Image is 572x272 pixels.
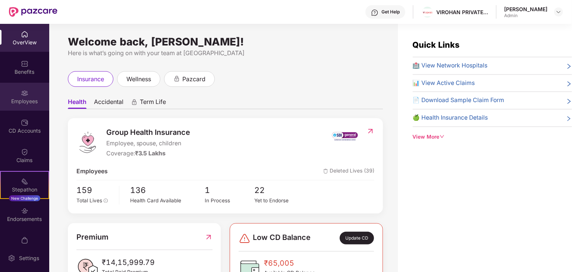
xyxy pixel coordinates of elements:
[76,131,99,154] img: logo
[323,167,374,176] span: Deleted Lives (39)
[131,197,205,205] div: Health Card Available
[106,149,191,158] div: Coverage:
[331,127,359,145] img: insurerIcon
[21,119,28,126] img: svg+xml;base64,PHN2ZyBpZD0iQ0RfQWNjb3VudHMiIGRhdGEtbmFtZT0iQ0QgQWNjb3VudHMiIHhtbG5zPSJodHRwOi8vd3...
[8,254,15,262] img: svg+xml;base64,PHN2ZyBpZD0iU2V0dGluZy0yMHgyMCIgeG1sbnM9Imh0dHA6Ly93d3cudzMub3JnLzIwMDAvc3ZnIiB3aW...
[126,75,151,84] span: wellness
[255,197,304,205] div: Yet to Endorse
[68,48,383,58] div: Here is what’s going on with your team at [GEOGRAPHIC_DATA]
[131,99,138,105] div: animation
[21,89,28,97] img: svg+xml;base64,PHN2ZyBpZD0iRW1wbG95ZWVzIiB4bWxucz0iaHR0cDovL3d3dy53My5vcmcvMjAwMC9zdmciIHdpZHRoPS...
[205,197,254,205] div: In Process
[21,207,28,215] img: svg+xml;base64,PHN2ZyBpZD0iRW5kb3JzZW1lbnRzIiB4bWxucz0iaHR0cDovL3d3dy53My5vcmcvMjAwMC9zdmciIHdpZH...
[239,233,251,244] img: svg+xml;base64,PHN2ZyBpZD0iRGFuZ2VyLTMyeDMyIiB4bWxucz0iaHR0cDovL3d3dy53My5vcmcvMjAwMC9zdmciIHdpZH...
[253,232,311,244] span: Low CD Balance
[422,9,433,16] img: Virohan%20logo%20(1).jpg
[135,150,166,157] span: ₹3.5 Lakhs
[340,232,374,244] div: Update CD
[94,98,123,109] span: Accidental
[556,9,562,15] img: svg+xml;base64,PHN2ZyBpZD0iRHJvcGRvd24tMzJ4MzIiIHhtbG5zPSJodHRwOi8vd3d3LnczLm9yZy8yMDAwL3N2ZyIgd2...
[440,134,445,139] span: down
[76,167,108,176] span: Employees
[413,79,475,88] span: 📊 View Active Claims
[566,97,572,105] span: right
[504,13,547,19] div: Admin
[17,254,41,262] div: Settings
[413,113,488,123] span: 🍏 Health Insurance Details
[413,96,505,105] span: 📄 Download Sample Claim Form
[76,231,109,243] span: Premium
[76,197,102,203] span: Total Lives
[367,127,374,135] img: RedirectIcon
[68,39,383,45] div: Welcome back, [PERSON_NAME]!
[21,31,28,38] img: svg+xml;base64,PHN2ZyBpZD0iSG9tZSIgeG1sbnM9Imh0dHA6Ly93d3cudzMub3JnLzIwMDAvc3ZnIiB3aWR0aD0iMjAiIG...
[566,80,572,88] span: right
[76,184,114,197] span: 159
[436,9,488,16] div: VIROHAN PRIVATE LIMITED
[21,237,28,244] img: svg+xml;base64,PHN2ZyBpZD0iTXlfT3JkZXJzIiBkYXRhLW5hbWU9Ik15IE9yZGVycyIgeG1sbnM9Imh0dHA6Ly93d3cudz...
[264,257,315,269] span: ₹65,005
[504,6,547,13] div: [PERSON_NAME]
[21,60,28,67] img: svg+xml;base64,PHN2ZyBpZD0iQmVuZWZpdHMiIHhtbG5zPSJodHRwOi8vd3d3LnczLm9yZy8yMDAwL3N2ZyIgd2lkdGg9Ij...
[566,115,572,123] span: right
[9,195,40,201] div: New Challenge
[173,75,180,82] div: animation
[77,75,104,84] span: insurance
[104,199,108,203] span: info-circle
[566,63,572,70] span: right
[205,231,213,243] img: RedirectIcon
[205,184,254,197] span: 1
[1,186,48,193] div: Stepathon
[182,75,205,84] span: pazcard
[371,9,378,16] img: svg+xml;base64,PHN2ZyBpZD0iSGVscC0zMngzMiIgeG1sbnM9Imh0dHA6Ly93d3cudzMub3JnLzIwMDAvc3ZnIiB3aWR0aD...
[68,98,87,109] span: Health
[106,127,191,138] span: Group Health Insurance
[413,133,572,141] div: View More
[413,61,488,70] span: 🏥 View Network Hospitals
[131,184,205,197] span: 136
[413,40,460,50] span: Quick Links
[255,184,304,197] span: 22
[102,257,155,268] span: ₹14,15,999.79
[106,139,191,148] span: Employee, spouse, children
[21,178,28,185] img: svg+xml;base64,PHN2ZyB4bWxucz0iaHR0cDovL3d3dy53My5vcmcvMjAwMC9zdmciIHdpZHRoPSIyMSIgaGVpZ2h0PSIyMC...
[140,98,166,109] span: Term Life
[21,148,28,156] img: svg+xml;base64,PHN2ZyBpZD0iQ2xhaW0iIHhtbG5zPSJodHRwOi8vd3d3LnczLm9yZy8yMDAwL3N2ZyIgd2lkdGg9IjIwIi...
[381,9,400,15] div: Get Help
[323,169,328,174] img: deleteIcon
[9,7,57,17] img: New Pazcare Logo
